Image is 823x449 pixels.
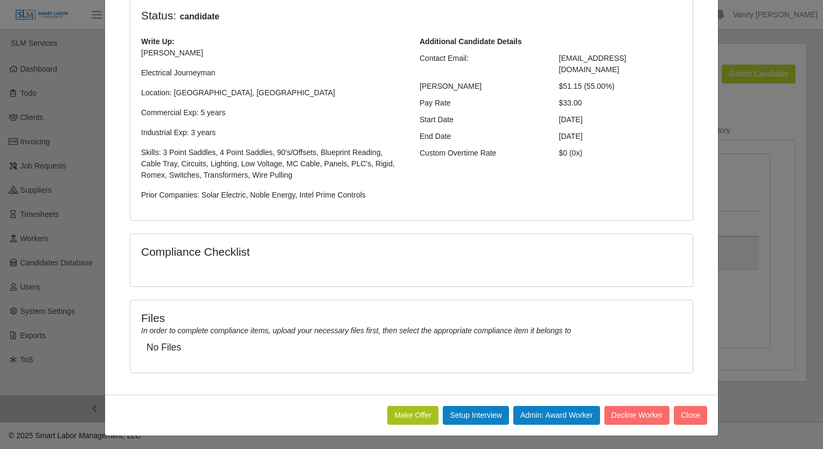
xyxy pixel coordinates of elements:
b: Write Up: [141,37,175,46]
p: Electrical Journeyman [141,67,403,79]
span: $0 (0x) [559,149,583,157]
p: Industrial Exp: 3 years [141,127,403,138]
div: Contact Email: [412,53,551,75]
span: [DATE] [559,132,583,141]
button: Admin: Award Worker [513,406,600,425]
h4: Files [141,311,682,325]
button: Close [674,406,707,425]
b: Additional Candidate Details [420,37,522,46]
div: $51.15 (55.00%) [551,81,691,92]
div: End Date [412,131,551,142]
div: $33.00 [551,97,691,109]
p: Prior Companies: Solar Electric, Noble Energy, Intel Prime Controls [141,190,403,201]
button: Setup Interview [443,406,509,425]
div: Pay Rate [412,97,551,109]
p: [PERSON_NAME] [141,47,403,59]
button: Decline Worker [604,406,669,425]
span: [EMAIL_ADDRESS][DOMAIN_NAME] [559,54,626,74]
p: Skills: 3 Point Saddles, 4 Point Saddles, 90's/Offsets, Blueprint Reading, Cable Tray, Circuits, ... [141,147,403,181]
i: In order to complete compliance items, upload your necessary files first, then select the appropr... [141,326,571,335]
div: Start Date [412,114,551,125]
div: Custom Overtime Rate [412,148,551,159]
h4: Compliance Checklist [141,245,496,258]
button: Make Offer [387,406,438,425]
h5: No Files [147,342,676,353]
div: [PERSON_NAME] [412,81,551,92]
p: Commercial Exp: 5 years [141,107,403,118]
p: Location: [GEOGRAPHIC_DATA], [GEOGRAPHIC_DATA] [141,87,403,99]
div: [DATE] [551,114,691,125]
